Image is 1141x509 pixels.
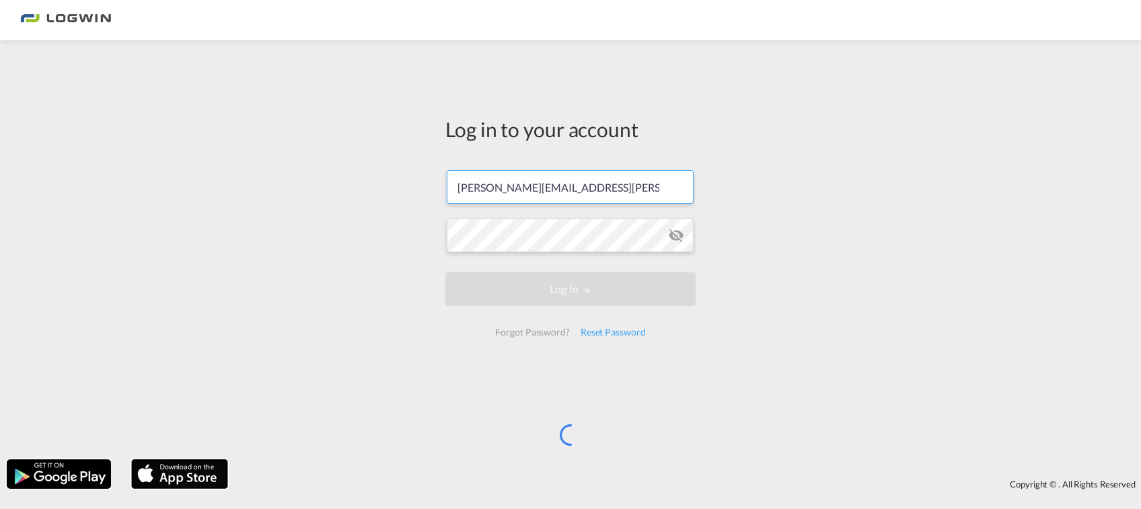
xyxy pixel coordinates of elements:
[5,458,112,490] img: google.png
[235,473,1141,496] div: Copyright © . All Rights Reserved
[575,320,651,344] div: Reset Password
[20,5,111,36] img: 2761ae10d95411efa20a1f5e0282d2d7.png
[445,272,696,306] button: LOGIN
[447,170,694,204] input: Enter email/phone number
[130,458,229,490] img: apple.png
[668,227,684,243] md-icon: icon-eye-off
[490,320,575,344] div: Forgot Password?
[445,115,696,143] div: Log in to your account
